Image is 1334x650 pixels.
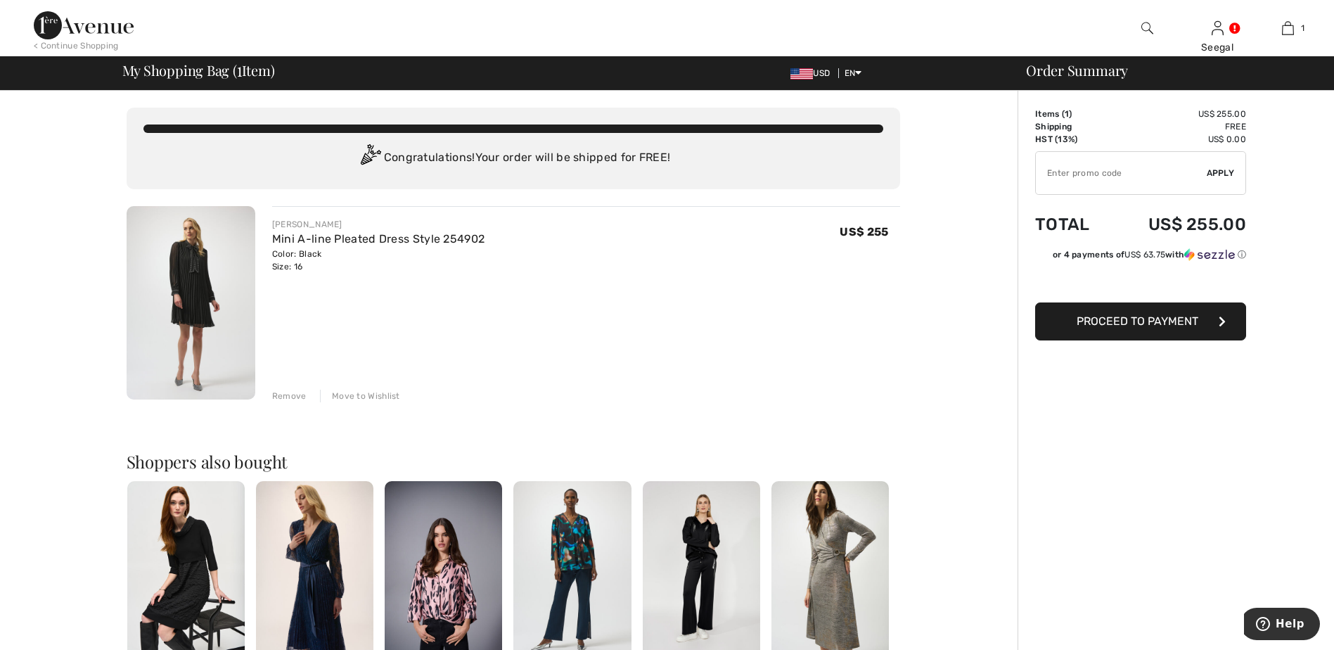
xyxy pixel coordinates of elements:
button: Proceed to Payment [1035,302,1246,340]
span: 1 [237,60,242,78]
img: Mini A-line Pleated Dress Style 254902 [127,206,255,400]
img: 1ère Avenue [34,11,134,39]
img: Sezzle [1184,248,1235,261]
iframe: Opens a widget where you can find more information [1244,608,1320,643]
img: Congratulation2.svg [356,144,384,172]
span: EN [845,68,862,78]
td: US$ 0.00 [1110,133,1246,146]
div: Order Summary [1009,63,1326,77]
img: My Info [1212,20,1224,37]
div: [PERSON_NAME] [272,218,485,231]
img: search the website [1141,20,1153,37]
a: Sign In [1212,21,1224,34]
div: Seegal [1183,40,1252,55]
span: 1 [1301,22,1304,34]
h2: Shoppers also bought [127,453,900,470]
img: My Bag [1282,20,1294,37]
div: < Continue Shopping [34,39,119,52]
a: 1 [1253,20,1322,37]
div: or 4 payments of with [1053,248,1246,261]
span: 1 [1065,109,1069,119]
span: My Shopping Bag ( Item) [122,63,275,77]
div: Color: Black Size: 16 [272,248,485,273]
span: Apply [1207,167,1235,179]
img: US Dollar [790,68,813,79]
input: Promo code [1036,152,1207,194]
td: US$ 255.00 [1110,108,1246,120]
a: Mini A-line Pleated Dress Style 254902 [272,232,485,246]
span: US$ 255 [840,225,888,238]
span: Proceed to Payment [1077,314,1198,328]
td: Shipping [1035,120,1110,133]
td: US$ 255.00 [1110,200,1246,248]
td: Total [1035,200,1110,248]
div: Remove [272,390,307,402]
td: Items ( ) [1035,108,1110,120]
div: Move to Wishlist [320,390,400,402]
div: Congratulations! Your order will be shipped for FREE! [143,144,883,172]
td: Free [1110,120,1246,133]
iframe: PayPal-paypal [1035,266,1246,298]
div: or 4 payments ofUS$ 63.75withSezzle Click to learn more about Sezzle [1035,248,1246,266]
span: USD [790,68,835,78]
span: US$ 63.75 [1124,250,1165,260]
td: HST (13%) [1035,133,1110,146]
